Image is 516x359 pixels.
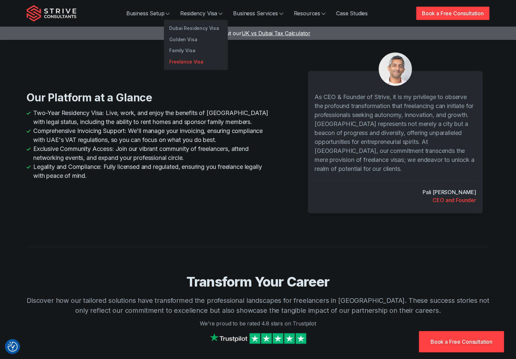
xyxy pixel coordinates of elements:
p: We're proud to be rated 4.8 stars on Trustpilot [27,319,489,327]
a: Family Visa [164,45,228,56]
cite: Pali [PERSON_NAME] [423,188,476,196]
img: Strive Consultants [27,5,76,22]
a: Case Studies [331,7,373,20]
button: Consent Preferences [8,342,18,352]
li: Exclusive Community Access: Join our vibrant community of freelancers, attend networking events, ... [27,144,272,162]
h3: Transform Your Career [27,274,489,290]
a: Business Services [228,7,288,20]
li: Comprehensive Invoicing Support: We'll manage your invoicing, ensuring compliance with UAE's VAT ... [27,126,272,144]
a: Freelance Visa [164,56,228,67]
a: Residency Visa [175,7,228,20]
a: Book a Free Consultation [419,331,504,352]
div: CEO and Founder [433,196,476,204]
img: Revisit consent button [8,342,18,352]
a: Business Setup [121,7,175,20]
li: Two-Year Residency Visa: Live, work, and enjoy the benefits of [GEOGRAPHIC_DATA] with legal statu... [27,108,272,126]
h2: Our Platform at a Glance [27,91,272,104]
span: UK vs Dubai Tax Calculator [242,30,311,37]
a: Golden Visa [164,34,228,45]
a: Book a Free Consultation [416,7,489,20]
p: Discover how our tailored solutions have transformed the professional landscapes for freelancers ... [27,296,489,315]
li: Legality and Compliance: Fully licensed and regulated, ensuring you freelance legally with peace ... [27,162,272,180]
a: Resources [289,7,331,20]
img: Pali Banwait, CEO, Strive Consultants, Dubai, UAE [379,53,412,86]
a: Check out ourUK vs Dubai Tax Calculator [206,30,311,37]
p: As CEO & Founder of Strive, it is my privilege to observe the profound transformation that freela... [315,92,476,173]
img: Strive on Trustpilot [208,331,308,346]
a: Dubai Residency Visa [164,23,228,34]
